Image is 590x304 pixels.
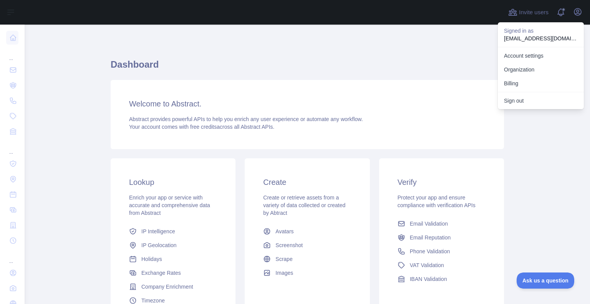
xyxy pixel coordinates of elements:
[129,124,274,130] span: Your account comes with across all Abstract APIs.
[126,266,220,280] a: Exchange Rates
[504,35,578,42] p: [EMAIL_ADDRESS][DOMAIN_NAME]
[498,49,584,63] a: Account settings
[394,272,489,286] a: IBAN Validation
[275,241,303,249] span: Screenshot
[141,269,181,277] span: Exchange Rates
[141,241,177,249] span: IP Geolocation
[410,234,451,241] span: Email Reputation
[6,140,18,155] div: ...
[6,249,18,264] div: ...
[111,58,504,77] h1: Dashboard
[410,261,444,269] span: VAT Validation
[126,280,220,294] a: Company Enrichment
[263,194,345,216] span: Create or retrieve assets from a variety of data collected or created by Abtract
[498,63,584,76] a: Organization
[141,255,162,263] span: Holidays
[275,269,293,277] span: Images
[394,258,489,272] a: VAT Validation
[498,76,584,90] button: Billing
[394,244,489,258] a: Phone Validation
[260,266,354,280] a: Images
[260,252,354,266] a: Scrape
[498,94,584,108] button: Sign out
[141,228,175,235] span: IP Intelligence
[129,116,363,122] span: Abstract provides powerful APIs to help you enrich any user experience or automate any workflow.
[6,46,18,61] div: ...
[410,275,447,283] span: IBAN Validation
[394,217,489,231] a: Email Validation
[519,8,549,17] span: Invite users
[394,231,489,244] a: Email Reputation
[410,220,448,228] span: Email Validation
[129,177,217,188] h3: Lookup
[129,194,210,216] span: Enrich your app or service with accurate and comprehensive data from Abstract
[517,272,575,289] iframe: Toggle Customer Support
[126,238,220,252] a: IP Geolocation
[260,224,354,238] a: Avatars
[275,255,292,263] span: Scrape
[126,224,220,238] a: IP Intelligence
[129,98,486,109] h3: Welcome to Abstract.
[507,6,550,18] button: Invite users
[263,177,351,188] h3: Create
[398,194,476,208] span: Protect your app and ensure compliance with verification APIs
[504,27,578,35] p: Signed in as
[410,248,450,255] span: Phone Validation
[126,252,220,266] a: Holidays
[275,228,293,235] span: Avatars
[398,177,486,188] h3: Verify
[190,124,217,130] span: free credits
[141,283,193,291] span: Company Enrichment
[260,238,354,252] a: Screenshot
